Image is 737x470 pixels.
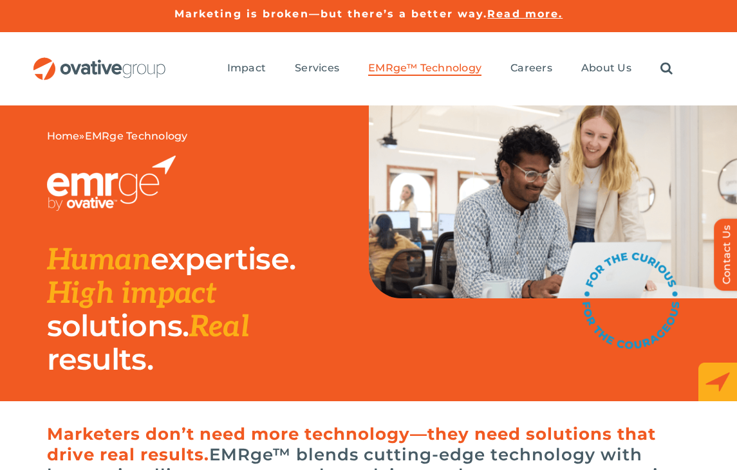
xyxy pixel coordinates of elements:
span: results. [47,341,153,377]
a: Home [47,130,80,142]
img: EMRge_HomePage_Elements_Arrow Box [698,363,737,401]
span: Human [47,242,151,278]
span: EMRge Technology [85,130,188,142]
span: Impact [227,62,266,75]
span: Services [295,62,339,75]
span: High impact [47,276,216,312]
span: expertise. [151,240,295,277]
span: solutions. [47,307,189,344]
img: EMRGE_RGB_wht [47,156,176,211]
a: Search [660,62,673,76]
a: Impact [227,62,266,76]
a: EMRge™ Technology [368,62,481,76]
span: Real [189,309,249,345]
span: » [47,130,188,143]
span: About Us [581,62,631,75]
a: Marketing is broken—but there’s a better way. [174,8,488,20]
span: EMRge™ Technology [368,62,481,75]
a: Careers [510,62,552,76]
span: Careers [510,62,552,75]
a: Read more. [487,8,563,20]
nav: Menu [227,48,673,89]
a: About Us [581,62,631,76]
span: Marketers don’t need more technology—they need solutions that drive real results. [47,424,656,465]
a: OG_Full_horizontal_RGB [32,56,167,68]
a: Services [295,62,339,76]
